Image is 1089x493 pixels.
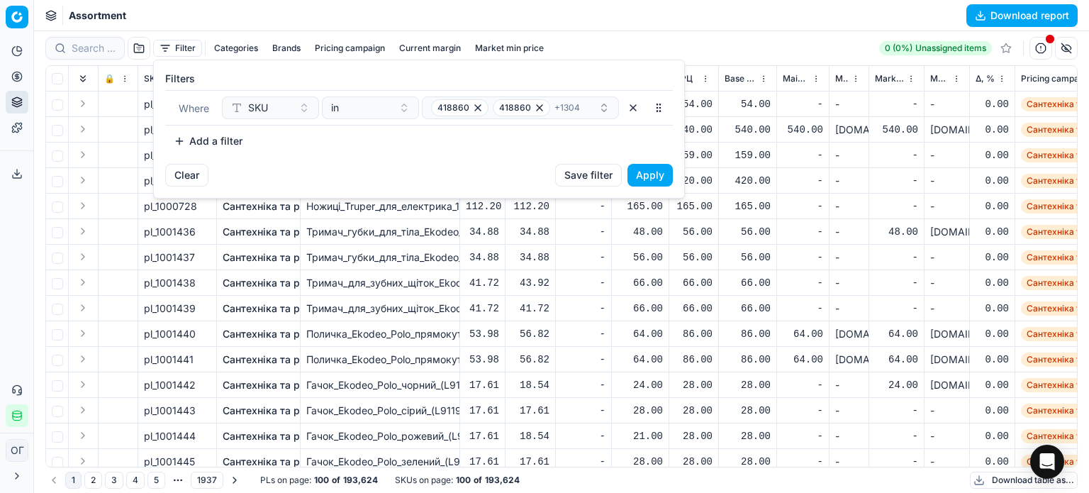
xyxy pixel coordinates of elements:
[554,102,580,113] span: + 1304
[437,102,469,113] span: 418860
[165,72,673,86] label: Filters
[499,102,531,113] span: 418860
[165,164,208,187] button: Clear
[422,96,619,119] button: 418860418860+1304
[248,101,268,115] span: SKU
[165,130,251,153] button: Add a filter
[331,101,339,115] span: in
[179,102,209,114] span: Where
[555,164,622,187] button: Save filter
[627,164,673,187] button: Apply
